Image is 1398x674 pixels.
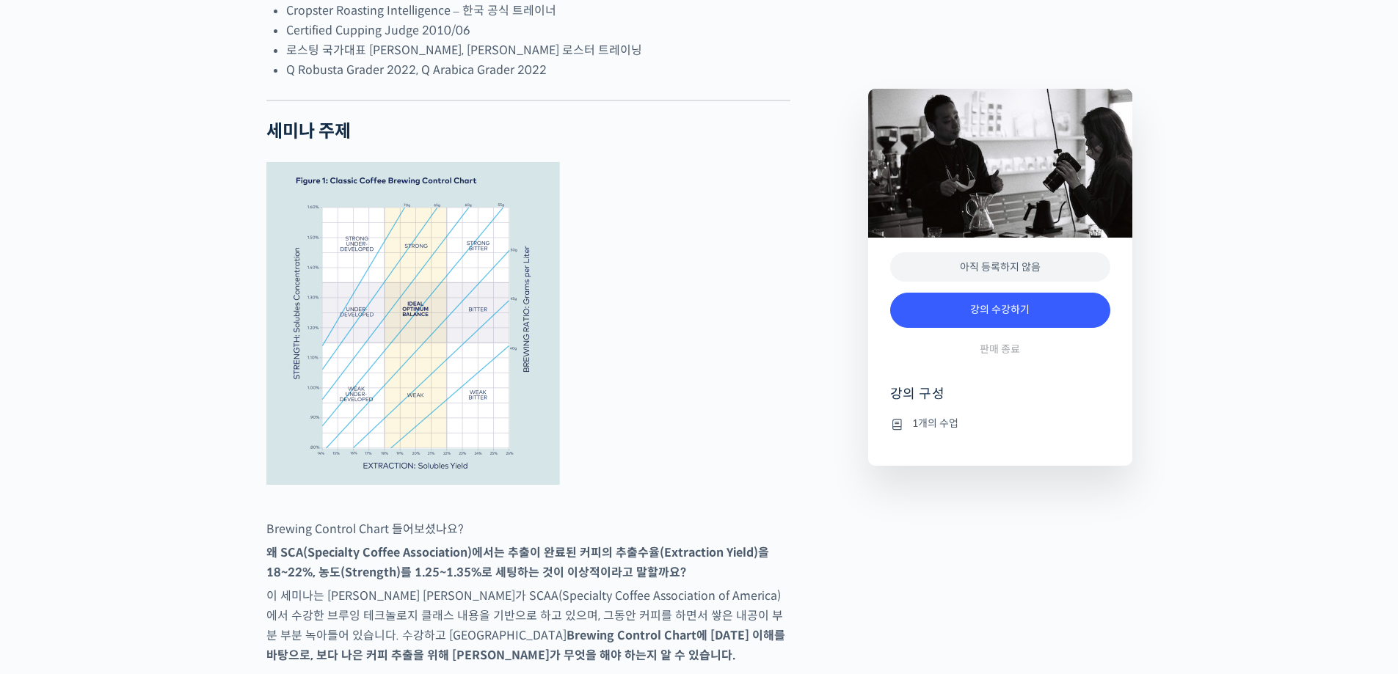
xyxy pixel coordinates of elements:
a: 설정 [189,465,282,502]
span: 대화 [134,488,152,499]
strong: 왜 SCA(Specialty Coffee Association)에서는 추출이 완료된 커피의 추출수율(Extraction Yield)을 18~22%, 농도(Strength)를 ... [266,545,769,580]
a: 홈 [4,465,97,502]
li: 로스팅 국가대표 [PERSON_NAME], [PERSON_NAME] 로스터 트레이닝 [286,40,790,60]
p: Brewing Control Chart 들어보셨나요? [266,519,790,539]
span: 설정 [227,487,244,499]
a: 강의 수강하기 [890,293,1110,328]
li: Cropster Roasting Intelligence – 한국 공식 트레이너 [286,1,790,21]
span: 판매 종료 [980,343,1020,356]
a: 대화 [97,465,189,502]
li: 1개의 수업 [890,415,1110,433]
div: 아직 등록하지 않음 [890,252,1110,282]
li: Q Robusta Grader 2022, Q Arabica Grader 2022 [286,60,790,80]
strong: 세미나 주제 [266,120,351,142]
span: 홈 [46,487,55,499]
li: Certified Cupping Judge 2010/06 [286,21,790,40]
p: 이 세미나는 [PERSON_NAME] [PERSON_NAME]가 SCAA(Specialty Coffee Association of America)에서 수강한 브루잉 테크놀로지... [266,586,790,665]
h4: 강의 구성 [890,385,1110,414]
strong: Brewing Control Chart에 [DATE] 이해를 바탕으로, 보다 나은 커피 추출을 위해 [PERSON_NAME]가 무엇을 해야 하는지 알 수 있습니다. [266,628,785,663]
